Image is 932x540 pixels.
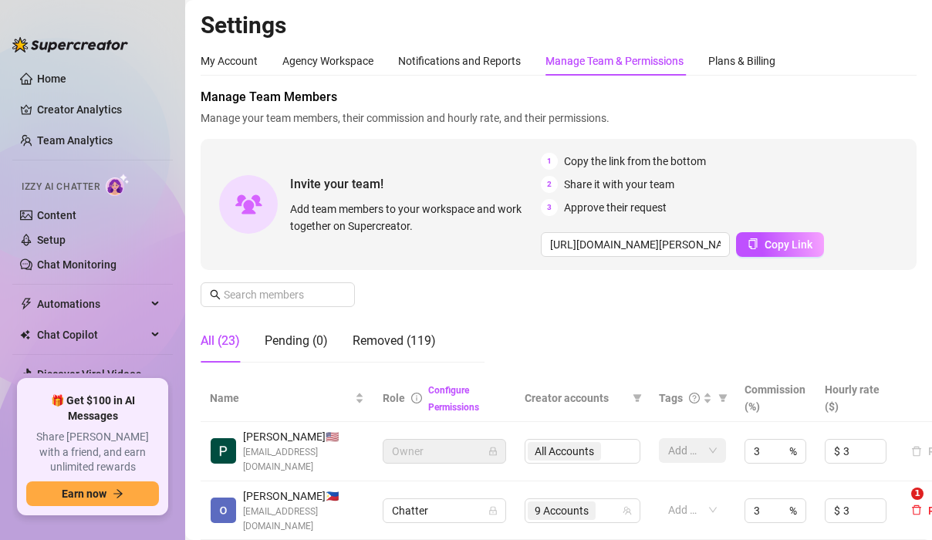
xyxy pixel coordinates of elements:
[290,201,535,235] span: Add team members to your workspace and work together on Supercreator.
[398,52,521,69] div: Notifications and Reports
[26,481,159,506] button: Earn nowarrow-right
[411,393,422,403] span: info-circle
[541,153,558,170] span: 1
[201,332,240,350] div: All (23)
[392,499,497,522] span: Chatter
[765,238,812,251] span: Copy Link
[718,393,728,403] span: filter
[564,199,667,216] span: Approve their request
[564,153,706,170] span: Copy the link from the bottom
[911,488,924,500] span: 1
[106,174,130,196] img: AI Chatter
[525,390,626,407] span: Creator accounts
[911,505,922,515] span: delete
[113,488,123,499] span: arrow-right
[37,73,66,85] a: Home
[623,506,632,515] span: team
[37,322,147,347] span: Chat Copilot
[201,88,917,106] span: Manage Team Members
[708,52,775,69] div: Plans & Billing
[12,37,128,52] img: logo-BBDzfeDw.svg
[243,505,364,534] span: [EMAIL_ADDRESS][DOMAIN_NAME]
[37,292,147,316] span: Automations
[211,498,236,523] img: Krisha
[290,174,541,194] span: Invite your team!
[541,176,558,193] span: 2
[816,375,896,422] th: Hourly rate ($)
[243,428,364,445] span: [PERSON_NAME] 🇺🇸
[210,289,221,300] span: search
[20,329,30,340] img: Chat Copilot
[392,440,497,463] span: Owner
[62,488,106,500] span: Earn now
[488,506,498,515] span: lock
[210,390,352,407] span: Name
[528,501,596,520] span: 9 Accounts
[715,386,731,410] span: filter
[633,393,642,403] span: filter
[26,393,159,424] span: 🎁 Get $100 in AI Messages
[243,488,364,505] span: [PERSON_NAME] 🇵🇭
[535,502,589,519] span: 9 Accounts
[748,238,758,249] span: copy
[211,438,236,464] img: Paige
[37,134,113,147] a: Team Analytics
[20,298,32,310] span: thunderbolt
[564,176,674,193] span: Share it with your team
[659,390,683,407] span: Tags
[428,385,479,413] a: Configure Permissions
[545,52,684,69] div: Manage Team & Permissions
[37,368,141,380] a: Discover Viral Videos
[541,199,558,216] span: 3
[201,52,258,69] div: My Account
[689,393,700,403] span: question-circle
[37,209,76,221] a: Content
[488,447,498,456] span: lock
[22,180,100,194] span: Izzy AI Chatter
[383,392,405,404] span: Role
[201,110,917,127] span: Manage your team members, their commission and hourly rate, and their permissions.
[282,52,373,69] div: Agency Workspace
[201,375,373,422] th: Name
[265,332,328,350] div: Pending (0)
[201,11,917,40] h2: Settings
[37,258,117,271] a: Chat Monitoring
[37,97,160,122] a: Creator Analytics
[735,375,816,422] th: Commission (%)
[37,234,66,246] a: Setup
[880,488,917,525] iframe: Intercom live chat
[630,386,645,410] span: filter
[224,286,333,303] input: Search members
[353,332,436,350] div: Removed (119)
[736,232,824,257] button: Copy Link
[26,430,159,475] span: Share [PERSON_NAME] with a friend, and earn unlimited rewards
[243,445,364,474] span: [EMAIL_ADDRESS][DOMAIN_NAME]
